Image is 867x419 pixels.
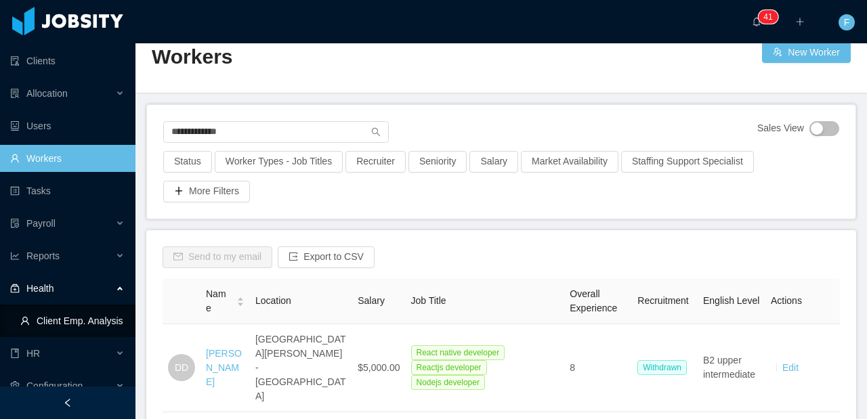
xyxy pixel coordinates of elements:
h2: Workers [152,43,501,71]
span: Location [255,295,291,306]
td: 8 [564,324,632,412]
span: $5,000.00 [358,362,400,373]
button: Salary [469,151,518,173]
span: Withdrawn [637,360,687,375]
div: Sort [236,295,245,305]
span: Actions [771,295,802,306]
span: F [844,14,850,30]
span: React native developer [411,345,505,360]
span: Reactjs developer [411,360,487,375]
i: icon: medicine-box [10,284,20,293]
button: icon: exportExport to CSV [278,246,375,268]
span: Name [206,287,231,315]
button: Staffing Support Specialist [621,151,754,173]
span: Job Title [411,295,446,306]
a: Withdrawn [637,361,692,372]
span: Salary [358,295,385,306]
button: Status [163,151,212,173]
span: Allocation [26,88,68,99]
i: icon: bell [752,17,761,26]
i: icon: book [10,349,20,358]
i: icon: solution [10,89,20,98]
span: Reports [26,250,60,261]
button: Seniority [408,151,467,173]
span: HR [26,348,40,359]
span: Overall Experience [570,288,617,313]
td: B2 upper intermediate [698,324,765,412]
i: icon: file-protect [10,219,20,228]
span: Payroll [26,218,56,229]
p: 4 [763,10,768,24]
button: icon: plusMore Filters [163,181,250,202]
span: Nodejs developer [411,375,485,390]
a: icon: profileTasks [10,177,125,204]
i: icon: plus [795,17,805,26]
span: Sales View [757,121,804,136]
a: [PERSON_NAME] [206,348,242,387]
button: icon: usergroup-addNew Worker [762,41,851,63]
a: icon: auditClients [10,47,125,74]
p: 1 [768,10,773,24]
i: icon: setting [10,381,20,391]
sup: 41 [758,10,778,24]
span: Recruitment [637,295,688,306]
i: icon: line-chart [10,251,20,261]
button: Recruiter [345,151,406,173]
a: icon: userWorkers [10,145,125,172]
i: icon: caret-up [236,296,244,300]
span: DD [175,354,188,381]
a: Edit [782,362,799,373]
span: English Level [703,295,759,306]
a: icon: userClient Emp. Analysis [20,307,125,334]
i: icon: search [371,127,381,137]
a: icon: robotUsers [10,112,125,139]
span: Health [26,283,54,294]
button: Worker Types - Job Titles [215,151,343,173]
button: Market Availability [521,151,618,173]
span: Configuration [26,380,83,391]
i: icon: caret-down [236,301,244,305]
td: [GEOGRAPHIC_DATA][PERSON_NAME] - [GEOGRAPHIC_DATA] [250,324,352,412]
